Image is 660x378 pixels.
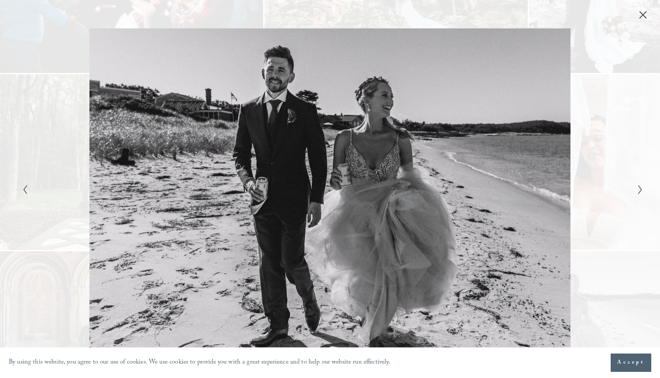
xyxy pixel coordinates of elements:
[635,184,640,194] button: Next Slide
[636,10,650,20] button: Close
[9,357,391,369] p: By using this website, you agree to our use of cookies. We use cookies to provide you with a grea...
[20,184,25,194] button: Previous Slide
[617,358,645,367] span: Accept
[611,354,651,372] button: Accept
